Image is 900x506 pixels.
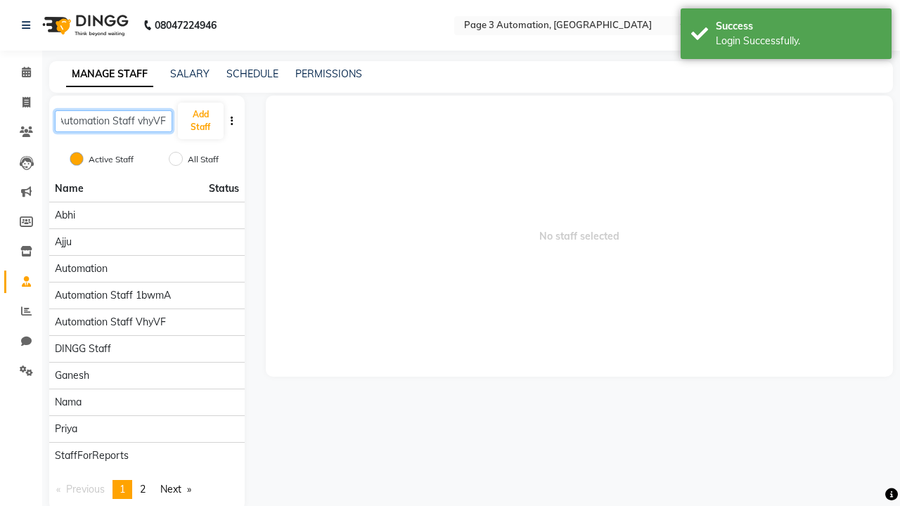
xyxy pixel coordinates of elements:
[55,368,89,383] span: Ganesh
[55,395,82,410] span: Nama
[55,422,77,436] span: Priya
[209,181,239,196] span: Status
[55,261,108,276] span: Automation
[295,67,362,80] a: PERMISSIONS
[89,153,134,166] label: Active Staff
[155,6,217,45] b: 08047224946
[266,96,894,377] span: No staff selected
[49,480,245,499] nav: Pagination
[55,315,166,330] span: Automation Staff vhyVF
[188,153,219,166] label: All Staff
[120,483,125,495] span: 1
[66,62,153,87] a: MANAGE STAFF
[716,34,881,48] div: Login Successfully.
[178,103,224,139] button: Add Staff
[55,235,72,249] span: Ajju
[55,288,171,303] span: Automation Staff 1bwmA
[716,19,881,34] div: Success
[153,480,198,499] a: Next
[226,67,278,80] a: SCHEDULE
[55,208,75,223] span: Abhi
[170,67,210,80] a: SALARY
[36,6,132,45] img: logo
[140,483,146,495] span: 2
[55,448,129,463] span: StaffForReports
[55,110,172,132] input: Search Staff
[55,342,111,356] span: DINGG Staff
[66,483,105,495] span: Previous
[55,182,84,195] span: Name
